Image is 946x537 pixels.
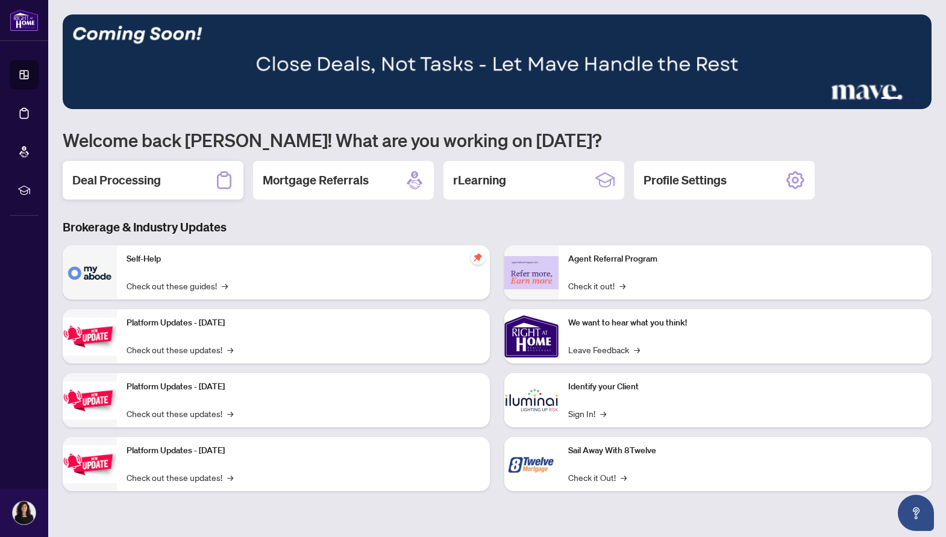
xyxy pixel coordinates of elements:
a: Check out these guides!→ [127,279,228,292]
img: Platform Updates - July 21, 2025 [63,318,117,356]
img: Slide 2 [63,14,932,109]
span: → [227,407,233,420]
a: Check out these updates!→ [127,407,233,420]
a: Sign In!→ [568,407,606,420]
img: logo [10,9,39,31]
a: Check out these updates!→ [127,471,233,484]
img: We want to hear what you think! [504,309,559,363]
p: Platform Updates - [DATE] [127,380,480,394]
p: Agent Referral Program [568,253,922,266]
span: → [621,471,627,484]
a: Check it out!→ [568,279,625,292]
p: Sail Away With 8Twelve [568,444,922,457]
button: 2 [871,97,876,102]
p: Self-Help [127,253,480,266]
p: Platform Updates - [DATE] [127,444,480,457]
h1: Welcome back [PERSON_NAME]! What are you working on [DATE]? [63,128,932,151]
h2: Deal Processing [72,172,161,189]
a: Check out these updates!→ [127,343,233,356]
img: Sail Away With 8Twelve [504,437,559,491]
button: 4 [905,97,910,102]
h2: Mortgage Referrals [263,172,369,189]
h2: Profile Settings [644,172,727,189]
span: pushpin [471,250,485,265]
p: We want to hear what you think! [568,316,922,330]
span: → [222,279,228,292]
img: Identify your Client [504,373,559,427]
p: Platform Updates - [DATE] [127,316,480,330]
span: → [634,343,640,356]
img: Self-Help [63,245,117,300]
h3: Brokerage & Industry Updates [63,219,932,236]
p: Identify your Client [568,380,922,394]
h2: rLearning [453,172,506,189]
a: Leave Feedback→ [568,343,640,356]
button: Open asap [898,495,934,531]
button: 3 [881,97,900,102]
button: 1 [862,97,866,102]
span: → [600,407,606,420]
span: → [619,279,625,292]
img: Agent Referral Program [504,256,559,289]
a: Check it Out!→ [568,471,627,484]
img: Platform Updates - June 23, 2025 [63,445,117,483]
img: Platform Updates - July 8, 2025 [63,382,117,419]
span: → [227,343,233,356]
span: → [227,471,233,484]
button: 5 [915,97,919,102]
img: Profile Icon [13,501,36,524]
